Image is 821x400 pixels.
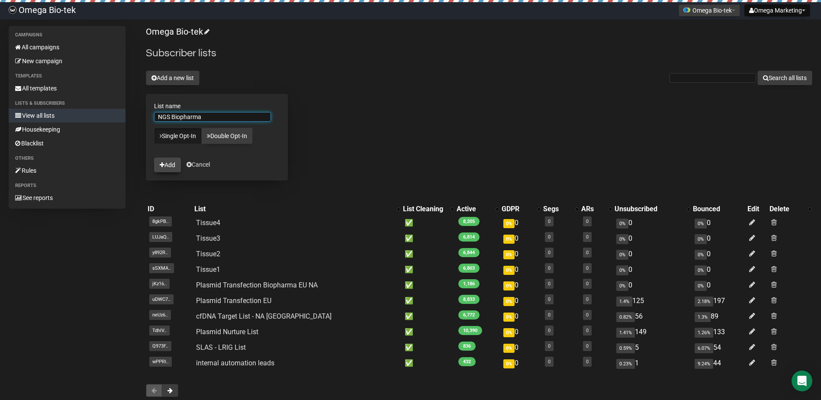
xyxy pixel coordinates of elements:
span: 2.18% [695,297,713,306]
a: 0 [586,219,589,224]
a: 0 [548,328,551,333]
a: 0 [548,297,551,302]
td: 0 [613,231,691,246]
img: favicons [683,6,690,13]
li: Others [9,153,126,164]
td: 0 [691,215,746,231]
span: 0.82% [616,312,635,322]
div: List [194,205,393,213]
td: 0 [613,215,691,231]
th: List Cleaning: No sort applied, activate to apply an ascending sort [401,203,455,215]
span: 0.23% [616,359,635,369]
th: Bounced: No sort applied, sorting is disabled [691,203,746,215]
span: 6,772 [458,310,480,319]
a: 0 [548,312,551,318]
td: 0 [500,293,541,309]
td: 0 [691,277,746,293]
a: Tissue1 [196,265,220,274]
span: 1.26% [695,328,713,338]
button: Omega Marketing [744,4,810,16]
td: 1 [613,355,691,371]
div: Open Intercom Messenger [792,371,812,391]
td: 0 [500,215,541,231]
span: 0% [503,297,515,306]
td: 0 [613,277,691,293]
a: Tissue2 [196,250,220,258]
a: 0 [548,250,551,255]
span: 6.07% [695,343,713,353]
span: 10,390 [458,326,482,335]
li: Templates [9,71,126,81]
div: Active [457,205,491,213]
span: 0% [695,250,707,260]
td: 149 [613,324,691,340]
a: Single Opt-In [154,128,202,144]
span: LUJaQ.. [149,232,172,242]
span: 0% [616,234,628,244]
a: Rules [9,164,126,177]
a: 0 [586,312,589,318]
span: 6,844 [458,248,480,257]
td: 0 [500,340,541,355]
td: ✅ [401,293,455,309]
td: ✅ [401,231,455,246]
a: cfDNA Target List - NA [GEOGRAPHIC_DATA] [196,312,332,320]
button: Add [154,158,181,172]
th: List: No sort applied, activate to apply an ascending sort [193,203,402,215]
a: 0 [586,359,589,365]
span: y892R.. [149,248,171,258]
span: 8,833 [458,295,480,304]
a: Tissue4 [196,219,220,227]
a: New campaign [9,54,126,68]
span: 0% [695,219,707,229]
td: ✅ [401,215,455,231]
span: 0% [503,344,515,353]
a: Tissue3 [196,234,220,242]
a: All campaigns [9,40,126,54]
button: Add a new list [146,71,200,85]
div: Edit [747,205,766,213]
td: 56 [613,309,691,324]
a: Blacklist [9,136,126,150]
span: 0% [616,281,628,291]
td: ✅ [401,246,455,262]
span: 0% [503,235,515,244]
td: 0 [613,246,691,262]
td: 0 [500,355,541,371]
span: 0% [695,234,707,244]
td: 0 [613,262,691,277]
a: 0 [586,328,589,333]
span: uDWC7.. [149,294,174,304]
td: 197 [691,293,746,309]
li: Lists & subscribers [9,98,126,109]
li: Reports [9,181,126,191]
span: 0% [503,266,515,275]
span: 1.4% [616,297,632,306]
button: Search all lists [757,71,812,85]
td: 0 [500,246,541,262]
a: 0 [586,343,589,349]
a: Omega Bio-tek [146,26,208,37]
span: 6,803 [458,264,480,273]
a: 0 [586,234,589,240]
a: 0 [586,297,589,302]
td: 0 [500,262,541,277]
td: 125 [613,293,691,309]
td: 0 [500,324,541,340]
th: ID: No sort applied, sorting is disabled [146,203,192,215]
a: Housekeeping [9,123,126,136]
a: 0 [548,234,551,240]
td: 5 [613,340,691,355]
td: 133 [691,324,746,340]
th: Delete: No sort applied, activate to apply an ascending sort [768,203,812,215]
td: ✅ [401,324,455,340]
a: See reports [9,191,126,205]
a: SLAS - LRIG List [196,343,246,352]
span: 0% [503,359,515,368]
span: 0% [503,219,515,228]
span: 0% [616,250,628,260]
th: GDPR: No sort applied, activate to apply an ascending sort [500,203,541,215]
h2: Subscriber lists [146,45,812,61]
td: ✅ [401,309,455,324]
span: neUz6.. [149,310,171,320]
